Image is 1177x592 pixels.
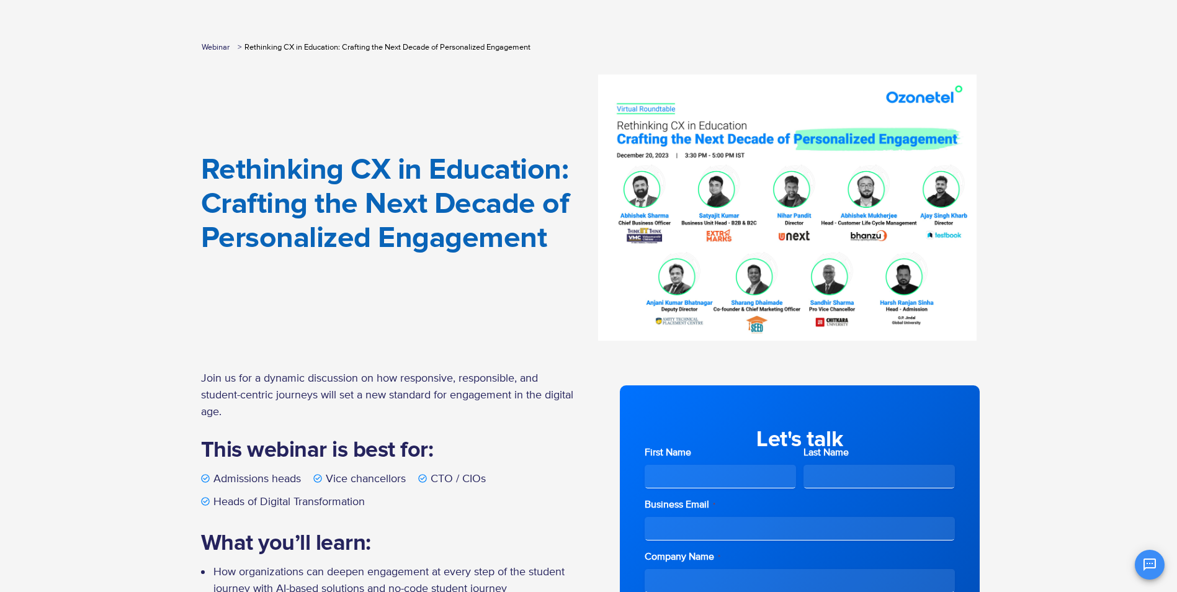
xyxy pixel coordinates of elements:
li: Rethinking CX in Education: Crafting the Next Decade of Personalized Engagement [230,38,530,57]
img: Rethinking-CX-in-Education [598,74,977,341]
nav: breadcrumb [192,31,540,74]
h2: Let's talk [645,429,955,451]
li: Admissions heads [201,468,313,491]
li: Vice chancellors [313,468,418,491]
label: Last Name [803,446,955,460]
label: First Name [645,446,796,460]
label: Business Email [645,498,955,512]
a: Webinar [202,42,230,54]
h1: Rethinking CX in Education: Crafting the Next Decade of Personalized Engagement [201,153,580,256]
h2: This webinar is best for: [201,439,580,462]
p: Join us for a dynamic discussion on how responsive, responsible, and student-centric journeys wil... [201,370,580,421]
label: Company Name [645,550,955,564]
li: CTO / CIOs [418,468,498,491]
h2: What you’ll learn: [201,532,580,555]
li: Heads of Digital Transformation [201,491,377,514]
button: Open chat [1135,550,1165,580]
